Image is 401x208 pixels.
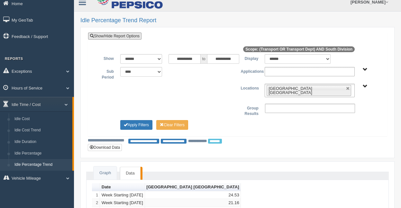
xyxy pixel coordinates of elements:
[100,199,145,207] td: Week Starting [DATE]
[238,84,262,91] label: Locations
[269,86,312,95] span: [GEOGRAPHIC_DATA] [GEOGRAPHIC_DATA]
[238,104,262,117] label: Group Results
[120,167,140,180] a: Data
[145,183,241,191] th: Sort column
[93,67,117,80] label: Sub Period
[94,166,117,180] a: Graph
[92,191,100,199] td: 1
[120,120,152,130] button: Change Filter Options
[92,199,100,207] td: 2
[12,125,72,136] a: Idle Cost Trend
[100,191,145,199] td: Week Starting [DATE]
[156,120,188,130] button: Change Filter Options
[237,67,261,75] label: Applications
[12,148,72,159] a: Idle Percentage
[88,33,141,40] a: Show/Hide Report Options
[237,54,261,62] label: Display
[201,54,207,64] span: to
[80,17,395,24] h2: Idle Percentage Trend Report
[100,183,145,191] th: Sort column
[145,191,241,199] td: 24.53
[93,54,117,62] label: Show
[12,113,72,125] a: Idle Cost
[88,144,122,151] button: Download Data
[12,159,72,171] a: Idle Percentage Trend
[243,46,355,52] span: Scope: (Transport OR Transport Dept) AND South Division
[12,136,72,148] a: Idle Duration
[145,199,241,207] td: 21.16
